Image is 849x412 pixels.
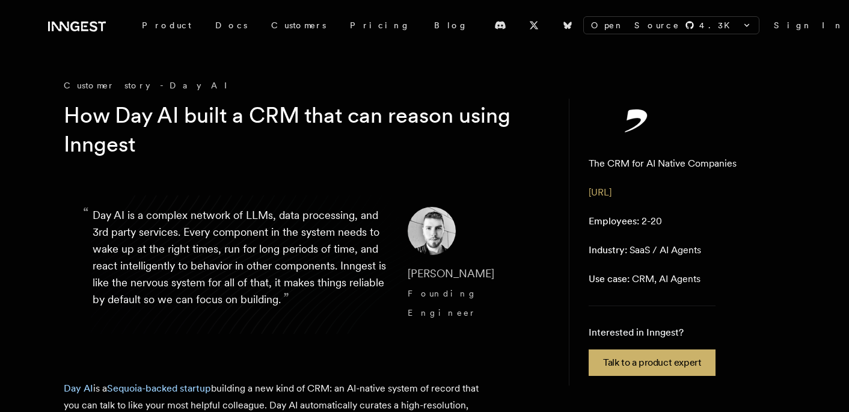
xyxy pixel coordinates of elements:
a: X [521,16,547,35]
p: Day AI is a complex network of LLMs, data processing, and 3rd party services. Every component in ... [93,207,388,322]
p: 2-20 [589,214,662,229]
p: The CRM for AI Native Companies [589,156,737,171]
p: CRM, AI Agents [589,272,700,286]
img: Image of Erik Munson [408,207,456,255]
span: Employees: [589,215,639,227]
div: Product [130,14,203,36]
img: Day AI's logo [589,108,685,132]
span: Open Source [591,19,680,31]
p: SaaS / AI Agents [589,243,701,257]
span: [PERSON_NAME] [408,267,494,280]
a: Talk to a product expert [589,349,716,376]
a: Sign In [774,19,844,31]
a: Bluesky [554,16,581,35]
span: 4.3 K [699,19,737,31]
h1: How Day AI built a CRM that can reason using Inngest [64,101,526,159]
p: Interested in Inngest? [589,325,716,340]
div: Customer story - Day AI [64,79,545,91]
a: Pricing [338,14,422,36]
span: Use case: [589,273,630,284]
span: Founding Engineer [408,289,477,318]
a: Day AI [64,383,93,394]
span: Industry: [589,244,627,256]
a: Docs [203,14,259,36]
span: ” [283,289,289,307]
a: Discord [487,16,513,35]
a: Sequoia-backed startup [107,383,211,394]
a: Blog [422,14,480,36]
a: Customers [259,14,338,36]
span: “ [83,209,89,217]
a: [URL] [589,186,611,198]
